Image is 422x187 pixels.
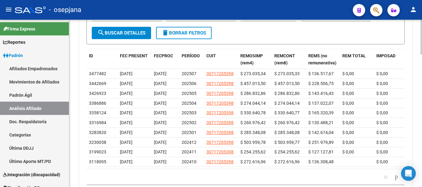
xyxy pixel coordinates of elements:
div: Open Intercom Messenger [401,166,416,181]
a: go to next page [392,173,401,180]
datatable-header-cell: CUIT [204,49,238,70]
span: 202503 [182,110,196,115]
span: 202507 [182,71,196,76]
mat-icon: search [97,29,105,36]
span: $ 0,00 [342,110,354,115]
span: REMCONT (rem8) [274,53,295,65]
span: Buscar Detalles [97,30,146,36]
span: - osepjana [49,3,81,17]
span: [DATE] [120,81,133,86]
span: REM5 (no remunerativa) [308,53,336,65]
span: Integración (discapacidad) [3,171,60,178]
span: [DATE] [154,149,167,154]
span: $ 0,00 [376,101,388,106]
span: 3477482 [89,71,106,76]
span: [DATE] [154,140,167,145]
span: 30717205398 [206,81,234,86]
span: 3118095 [89,159,106,164]
span: [DATE] [154,101,167,106]
span: 3426923 [89,91,106,96]
mat-icon: person [410,6,417,13]
span: 202411 [182,149,196,154]
span: $ 0,00 [342,101,354,106]
datatable-header-cell: REM5 (no remunerativa) [306,49,340,70]
span: 202412 [182,140,196,145]
span: $ 228.506,75 [308,81,334,86]
span: [DATE] [154,130,167,135]
span: $ 285.348,08 [240,130,266,135]
span: [DATE] [154,81,167,86]
span: $ 0,00 [376,71,388,76]
span: $ 0,00 [342,120,354,125]
span: $ 457.013,50 [274,81,300,86]
span: FEC PRESENT [120,53,148,58]
span: $ 130.488,21 [308,120,334,125]
span: 202410 [182,159,196,164]
span: [DATE] [120,130,133,135]
span: 30717205398 [206,149,234,154]
span: $ 0,00 [342,140,354,145]
span: $ 457.013,50 [240,81,266,86]
span: $ 0,00 [342,149,354,154]
span: $ 165.320,39 [308,110,334,115]
span: ID [89,53,93,58]
span: $ 0,00 [342,91,354,96]
span: 3358124 [89,110,106,115]
span: 3283820 [89,130,106,135]
span: $ 260.976,42 [274,120,300,125]
datatable-header-cell: FEC PRESENT [117,49,151,70]
span: $ 260.976,42 [240,120,266,125]
span: 30717205398 [206,91,234,96]
datatable-header-cell: IMPOSAD [374,49,408,70]
span: $ 251.979,89 [308,140,334,145]
span: $ 330.640,77 [274,110,300,115]
span: $ 143.416,43 [308,91,334,96]
span: $ 254.255,62 [240,149,266,154]
span: $ 137.022,07 [308,101,334,106]
span: 202501 [182,130,196,135]
span: $ 272.616,96 [240,159,266,164]
span: [DATE] [154,71,167,76]
button: Borrar Filtros [156,27,212,39]
span: 202502 [182,120,196,125]
span: 30717205398 [206,140,234,145]
span: 3386886 [89,101,106,106]
span: 30717205398 [206,101,234,106]
span: [DATE] [120,110,133,115]
span: $ 330.640,78 [240,110,266,115]
span: $ 0,00 [342,81,354,86]
span: Firma Express [3,26,35,32]
span: [DATE] [154,120,167,125]
span: $ 273.035,33 [274,71,300,76]
span: IMPOSAD [376,53,395,58]
span: $ 142.674,04 [308,130,334,135]
span: REM TOTAL [342,53,366,58]
span: $ 503.959,78 [240,140,266,145]
span: $ 286.832,86 [274,91,300,96]
span: $ 0,00 [376,110,388,115]
span: $ 0,00 [376,140,388,145]
span: 30717205398 [206,120,234,125]
span: [DATE] [120,120,133,125]
span: $ 272.616,96 [274,159,300,164]
span: REMOSIMP (rem4) [240,53,263,65]
span: FECPROC [154,53,173,58]
span: 30717205398 [206,71,234,76]
span: 30717205398 [206,130,234,135]
span: [DATE] [120,140,133,145]
span: CUIT [206,53,216,58]
datatable-header-cell: ID [87,49,117,70]
span: Reportes [3,39,25,46]
datatable-header-cell: FECPROC [151,49,179,70]
span: $ 0,00 [376,81,388,86]
span: [DATE] [120,91,133,96]
span: Padrón [3,52,23,59]
span: $ 0,00 [342,71,354,76]
span: 30717205398 [206,110,234,115]
span: PERÍODO [182,53,200,58]
datatable-header-cell: PERÍODO [179,49,204,70]
mat-icon: delete [162,29,169,36]
datatable-header-cell: REM TOTAL [340,49,374,70]
span: 3230058 [89,140,106,145]
span: $ 0,00 [376,91,388,96]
